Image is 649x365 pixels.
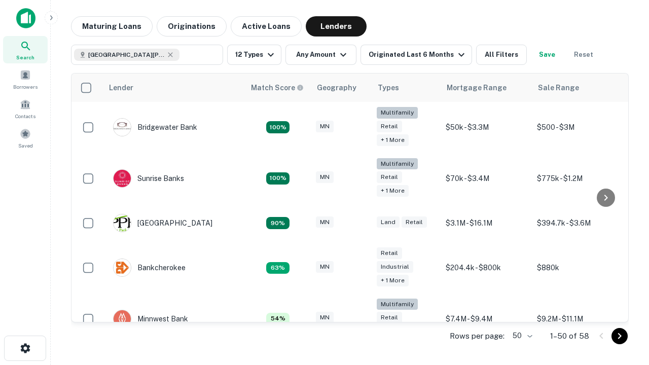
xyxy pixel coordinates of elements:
[3,124,48,152] a: Saved
[447,82,507,94] div: Mortgage Range
[377,216,400,228] div: Land
[227,45,281,65] button: 12 Types
[266,121,290,133] div: Matching Properties: 20, hasApolloMatch: undefined
[532,74,623,102] th: Sale Range
[114,170,131,187] img: picture
[377,299,418,310] div: Multifamily
[441,204,532,242] td: $3.1M - $16.1M
[113,169,184,188] div: Sunrise Banks
[532,102,623,153] td: $500 - $3M
[3,65,48,93] a: Borrowers
[18,141,33,150] span: Saved
[317,82,356,94] div: Geography
[402,216,427,228] div: Retail
[532,153,623,204] td: $775k - $1.2M
[377,275,409,286] div: + 1 more
[113,118,197,136] div: Bridgewater Bank
[88,50,164,59] span: [GEOGRAPHIC_DATA][PERSON_NAME], [GEOGRAPHIC_DATA], [GEOGRAPHIC_DATA]
[266,262,290,274] div: Matching Properties: 7, hasApolloMatch: undefined
[114,119,131,136] img: picture
[441,294,532,345] td: $7.4M - $9.4M
[377,185,409,197] div: + 1 more
[567,45,600,65] button: Reset
[450,330,504,342] p: Rows per page:
[16,53,34,61] span: Search
[251,82,302,93] h6: Match Score
[360,45,472,65] button: Originated Last 6 Months
[441,74,532,102] th: Mortgage Range
[377,134,409,146] div: + 1 more
[316,216,334,228] div: MN
[377,312,402,323] div: Retail
[311,74,372,102] th: Geography
[441,102,532,153] td: $50k - $3.3M
[266,217,290,229] div: Matching Properties: 10, hasApolloMatch: undefined
[306,16,367,36] button: Lenders
[532,242,623,294] td: $880k
[231,16,302,36] button: Active Loans
[285,45,356,65] button: Any Amount
[611,328,628,344] button: Go to next page
[157,16,227,36] button: Originations
[71,16,153,36] button: Maturing Loans
[441,242,532,294] td: $204.4k - $800k
[266,172,290,185] div: Matching Properties: 14, hasApolloMatch: undefined
[113,310,188,328] div: Minnwest Bank
[114,214,131,232] img: picture
[316,261,334,273] div: MN
[377,158,418,170] div: Multifamily
[531,45,563,65] button: Save your search to get updates of matches that match your search criteria.
[377,171,402,183] div: Retail
[377,107,418,119] div: Multifamily
[15,112,35,120] span: Contacts
[266,313,290,325] div: Matching Properties: 6, hasApolloMatch: undefined
[538,82,579,94] div: Sale Range
[16,8,35,28] img: capitalize-icon.png
[3,95,48,122] a: Contacts
[251,82,304,93] div: Capitalize uses an advanced AI algorithm to match your search with the best lender. The match sco...
[245,74,311,102] th: Capitalize uses an advanced AI algorithm to match your search with the best lender. The match sco...
[377,261,413,273] div: Industrial
[109,82,133,94] div: Lender
[532,204,623,242] td: $394.7k - $3.6M
[372,74,441,102] th: Types
[532,294,623,345] td: $9.2M - $11.1M
[3,36,48,63] a: Search
[316,312,334,323] div: MN
[316,171,334,183] div: MN
[114,310,131,327] img: picture
[441,153,532,204] td: $70k - $3.4M
[369,49,467,61] div: Originated Last 6 Months
[113,259,186,277] div: Bankcherokee
[377,247,402,259] div: Retail
[377,121,402,132] div: Retail
[13,83,38,91] span: Borrowers
[114,259,131,276] img: picture
[476,45,527,65] button: All Filters
[509,328,534,343] div: 50
[316,121,334,132] div: MN
[378,82,399,94] div: Types
[103,74,245,102] th: Lender
[598,284,649,333] iframe: Chat Widget
[113,214,212,232] div: [GEOGRAPHIC_DATA]
[550,330,589,342] p: 1–50 of 58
